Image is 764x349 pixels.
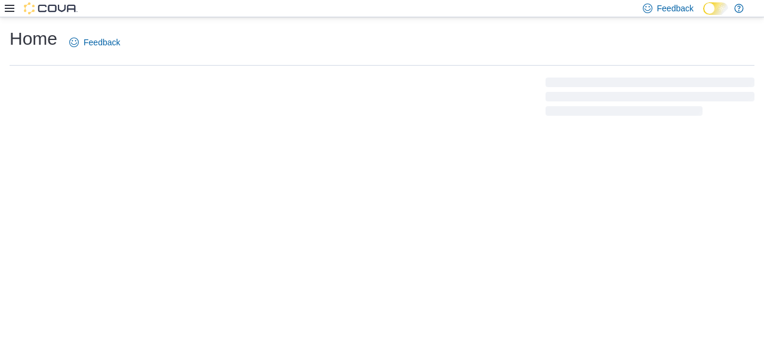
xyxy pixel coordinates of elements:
[703,2,728,15] input: Dark Mode
[64,30,125,54] a: Feedback
[24,2,78,14] img: Cova
[546,80,754,118] span: Loading
[10,27,57,51] h1: Home
[84,36,120,48] span: Feedback
[657,2,694,14] span: Feedback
